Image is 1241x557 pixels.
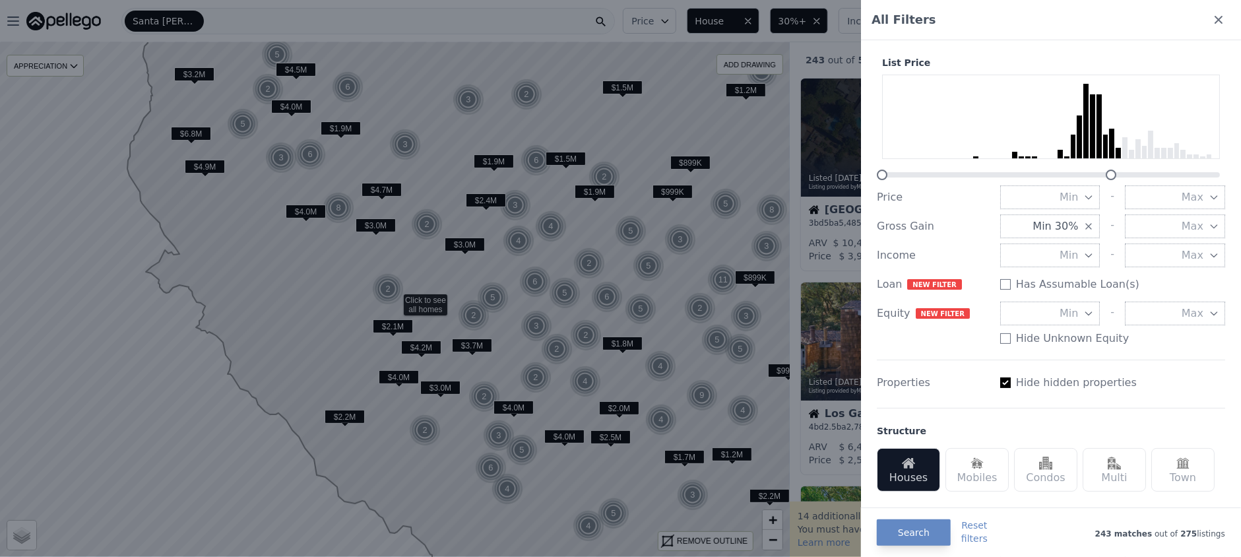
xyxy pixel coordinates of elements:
span: NEW FILTER [907,279,961,290]
span: Min [1060,189,1078,205]
button: Max [1125,214,1225,238]
button: Max [1125,302,1225,325]
span: Max [1182,247,1203,263]
label: Hide hidden properties [1016,375,1137,391]
span: Min 30% [1033,218,1078,234]
div: Multi [1083,448,1146,492]
button: Min 30% [1000,214,1100,238]
button: Max [1125,244,1225,267]
button: Min [1000,244,1100,267]
span: All Filters [872,11,936,29]
button: Min [1000,185,1100,209]
button: Min [1000,302,1100,325]
img: Multi [1108,457,1121,470]
div: - [1110,185,1114,209]
img: Mobiles [971,457,984,470]
div: Condos [1014,448,1077,492]
label: Hide Unknown Equity [1016,331,1130,346]
img: Condos [1039,457,1052,470]
div: Price [877,189,990,205]
div: Gross Gain [877,218,990,234]
div: List Price [877,56,1225,69]
div: Structure [877,424,926,438]
label: Has Assumable Loan(s) [1016,277,1139,292]
div: - [1110,302,1114,325]
span: 275 [1178,529,1197,539]
span: Min [1060,306,1078,321]
div: - [1110,244,1114,267]
div: Equity [877,306,990,321]
span: Max [1182,218,1203,234]
span: Max [1182,189,1203,205]
img: Town [1176,457,1190,470]
div: Loan [877,277,990,292]
button: Search [877,519,951,546]
button: Max [1125,185,1225,209]
div: out of listings [988,526,1225,539]
img: Houses [902,457,915,470]
div: Mobiles [945,448,1009,492]
div: Town [1151,448,1215,492]
button: Resetfilters [961,519,988,545]
span: Max [1182,306,1203,321]
div: Income [877,247,990,263]
span: 243 matches [1095,529,1153,539]
div: - [1110,214,1114,238]
span: Min [1060,247,1078,263]
div: Houses [877,448,940,492]
span: NEW FILTER [916,308,970,319]
div: Properties [877,375,990,391]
